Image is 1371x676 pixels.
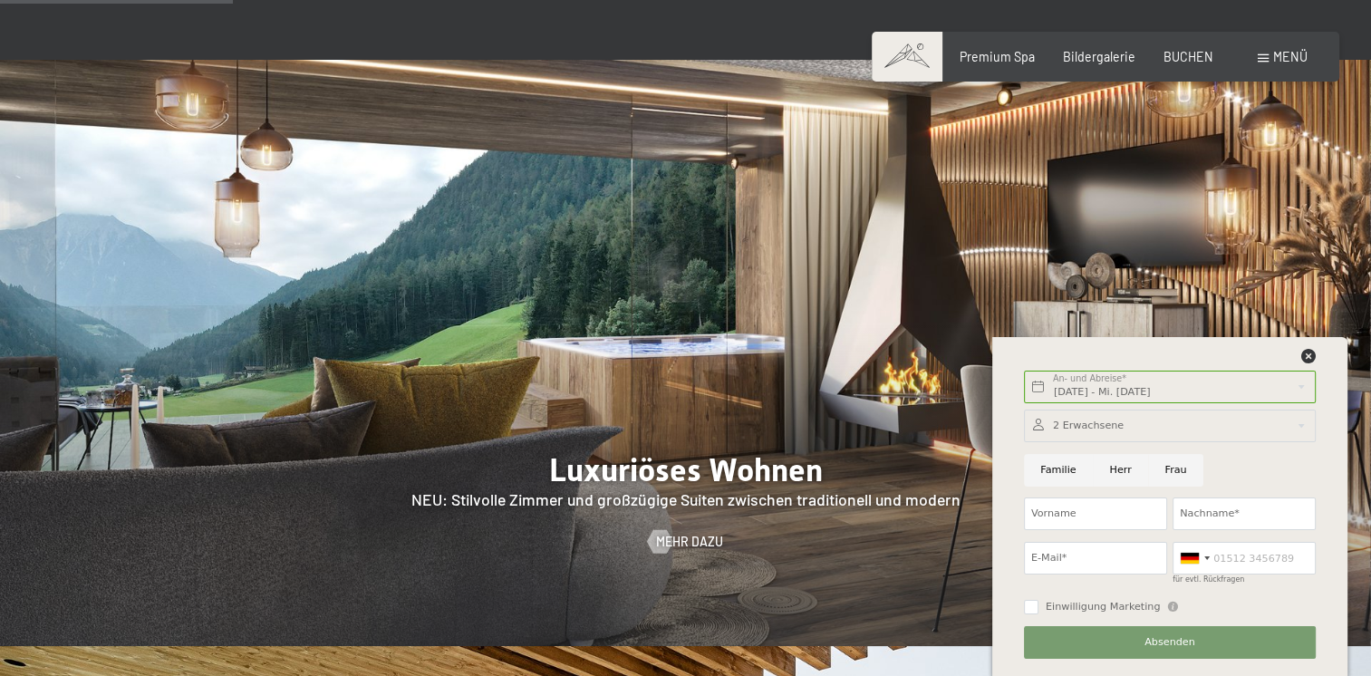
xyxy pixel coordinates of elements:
[1173,542,1316,575] input: 01512 3456789
[1173,543,1215,574] div: Germany (Deutschland): +49
[1173,575,1244,584] label: für evtl. Rückfragen
[1063,49,1135,64] a: Bildergalerie
[1024,626,1316,659] button: Absenden
[1273,49,1308,64] span: Menü
[1046,600,1161,614] span: Einwilligung Marketing
[648,533,723,551] a: Mehr dazu
[656,533,723,551] span: Mehr dazu
[960,49,1035,64] a: Premium Spa
[1163,49,1213,64] a: BUCHEN
[1144,635,1195,650] span: Absenden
